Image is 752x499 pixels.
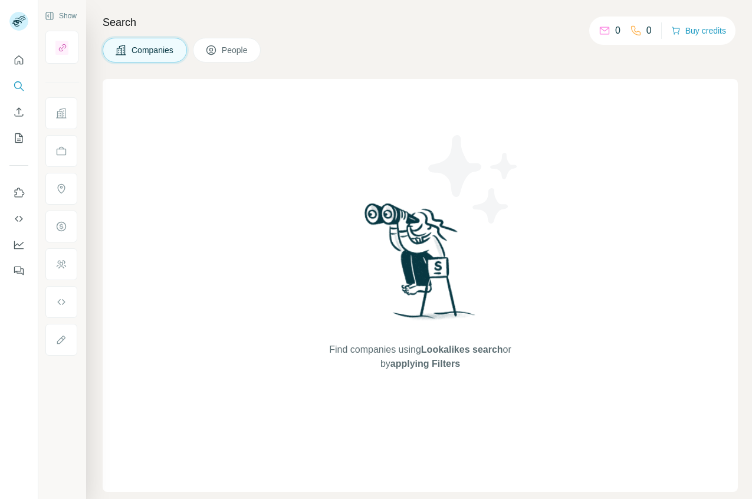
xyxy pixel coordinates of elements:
[9,234,28,255] button: Dashboard
[326,343,514,371] span: Find companies using or by
[9,127,28,149] button: My lists
[671,22,726,39] button: Buy credits
[390,359,460,369] span: applying Filters
[646,24,652,38] p: 0
[615,24,620,38] p: 0
[9,208,28,229] button: Use Surfe API
[132,44,175,56] span: Companies
[9,101,28,123] button: Enrich CSV
[9,182,28,203] button: Use Surfe on LinkedIn
[9,50,28,71] button: Quick start
[421,126,527,232] img: Surfe Illustration - Stars
[9,260,28,281] button: Feedback
[9,75,28,97] button: Search
[421,344,503,354] span: Lookalikes search
[222,44,249,56] span: People
[359,200,482,331] img: Surfe Illustration - Woman searching with binoculars
[37,7,85,25] button: Show
[103,14,738,31] h4: Search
